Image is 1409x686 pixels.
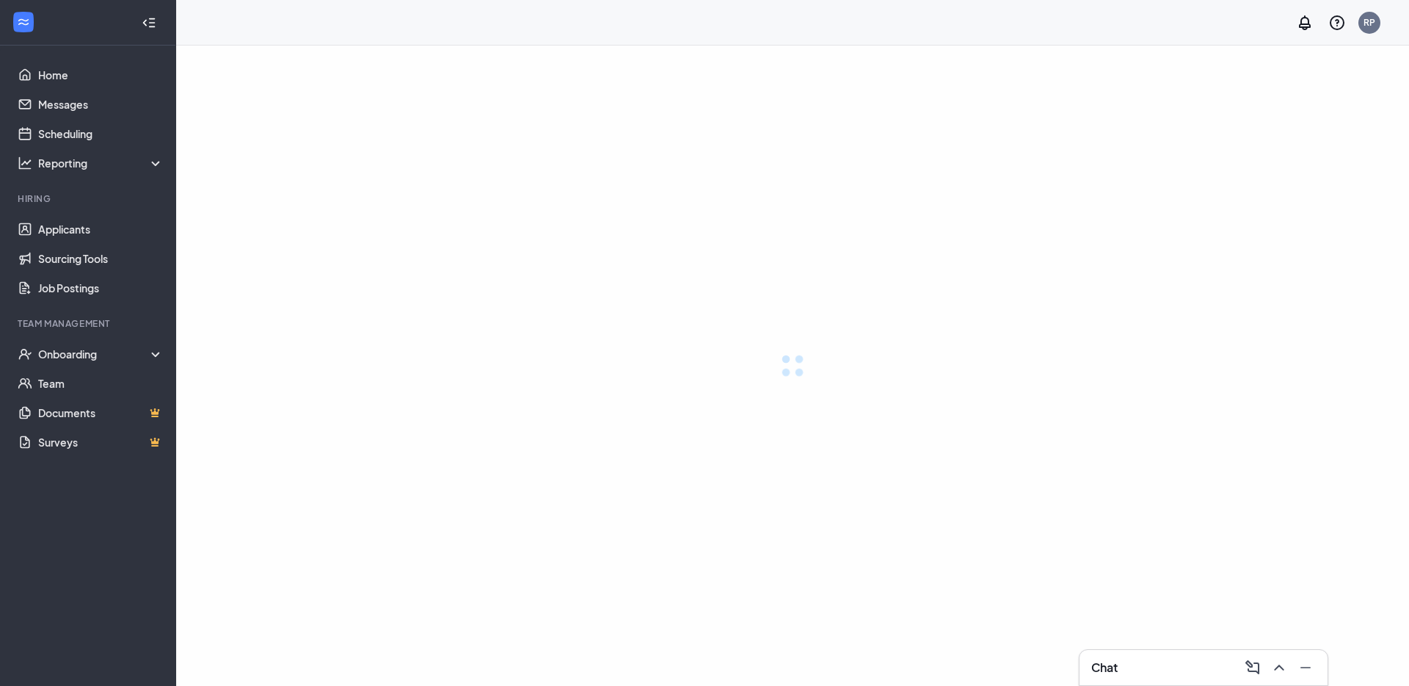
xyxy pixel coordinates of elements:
[38,214,164,244] a: Applicants
[16,15,31,29] svg: WorkstreamLogo
[1266,656,1289,679] button: ChevronUp
[38,244,164,273] a: Sourcing Tools
[1328,14,1346,32] svg: QuestionInfo
[1292,656,1316,679] button: Minimize
[38,60,164,90] a: Home
[18,347,32,361] svg: UserCheck
[38,347,164,361] div: Onboarding
[38,90,164,119] a: Messages
[38,156,164,170] div: Reporting
[1297,659,1314,676] svg: Minimize
[38,369,164,398] a: Team
[38,119,164,148] a: Scheduling
[1364,16,1375,29] div: RP
[18,192,161,205] div: Hiring
[142,15,156,30] svg: Collapse
[1091,660,1118,676] h3: Chat
[1270,659,1288,676] svg: ChevronUp
[1244,659,1261,676] svg: ComposeMessage
[1296,14,1314,32] svg: Notifications
[18,317,161,330] div: Team Management
[38,273,164,303] a: Job Postings
[38,398,164,427] a: DocumentsCrown
[1239,656,1263,679] button: ComposeMessage
[18,156,32,170] svg: Analysis
[38,427,164,457] a: SurveysCrown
